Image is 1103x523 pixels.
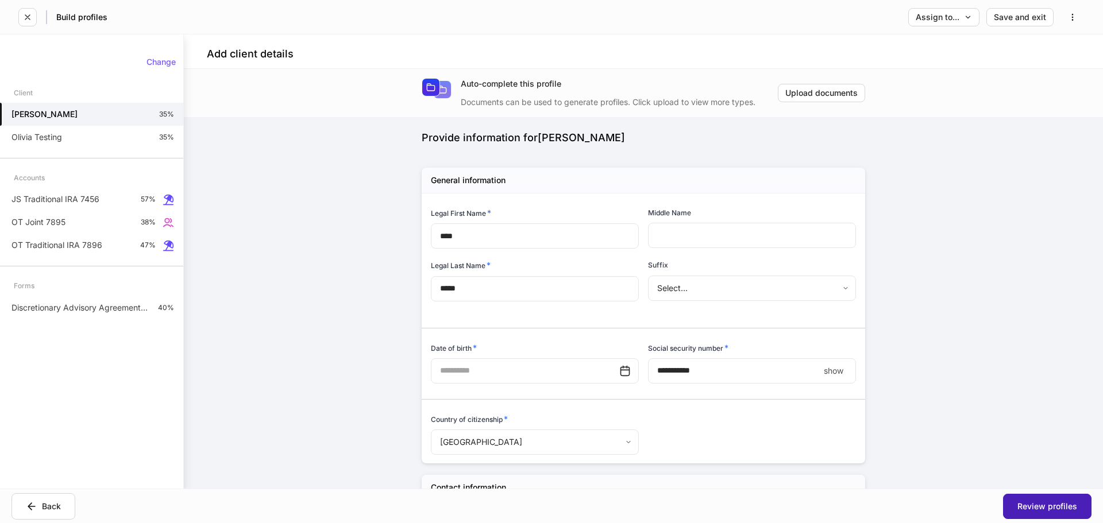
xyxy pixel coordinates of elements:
p: show [824,365,843,377]
div: Save and exit [994,13,1046,21]
h4: Add client details [207,47,294,61]
h5: Build profiles [56,11,107,23]
h6: Country of citizenship [431,413,508,425]
button: Change [139,53,183,71]
div: Forms [14,276,34,296]
div: Review profiles [1017,502,1077,510]
p: 35% [159,133,174,142]
div: Accounts [14,168,45,188]
button: Save and exit [986,8,1054,26]
h6: Legal First Name [431,207,491,219]
h5: [PERSON_NAME] [11,109,78,120]
button: Assign to... [908,8,979,26]
p: Olivia Testing [11,131,62,143]
p: 47% [140,241,156,250]
div: [GEOGRAPHIC_DATA] [431,429,638,455]
div: Auto-complete this profile [461,78,778,90]
div: Documents can be used to generate profiles. Click upload to view more types. [461,90,778,108]
p: 40% [158,303,174,312]
div: Change [146,58,176,66]
p: OT Joint 7895 [11,216,65,228]
p: Discretionary Advisory Agreement: Client Wrap Fee [11,302,149,313]
h5: General information [431,175,506,186]
div: Upload documents [785,89,858,97]
div: Assign to... [916,13,972,21]
p: 38% [141,218,156,227]
h6: Middle Name [648,207,691,218]
p: OT Traditional IRA 7896 [11,239,102,251]
div: Select... [648,276,855,301]
h5: Contact information [431,482,506,493]
button: Review profiles [1003,494,1092,519]
div: Client [14,83,33,103]
div: Back [26,501,61,512]
div: Provide information for [PERSON_NAME] [422,131,865,145]
button: Upload documents [778,84,865,102]
p: JS Traditional IRA 7456 [11,193,99,205]
h6: Date of birth [431,342,477,354]
h6: Legal Last Name [431,259,491,271]
p: 57% [141,195,156,204]
h6: Social security number [648,342,728,354]
p: 35% [159,110,174,119]
h6: Suffix [648,259,668,270]
button: Back [11,493,75,520]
